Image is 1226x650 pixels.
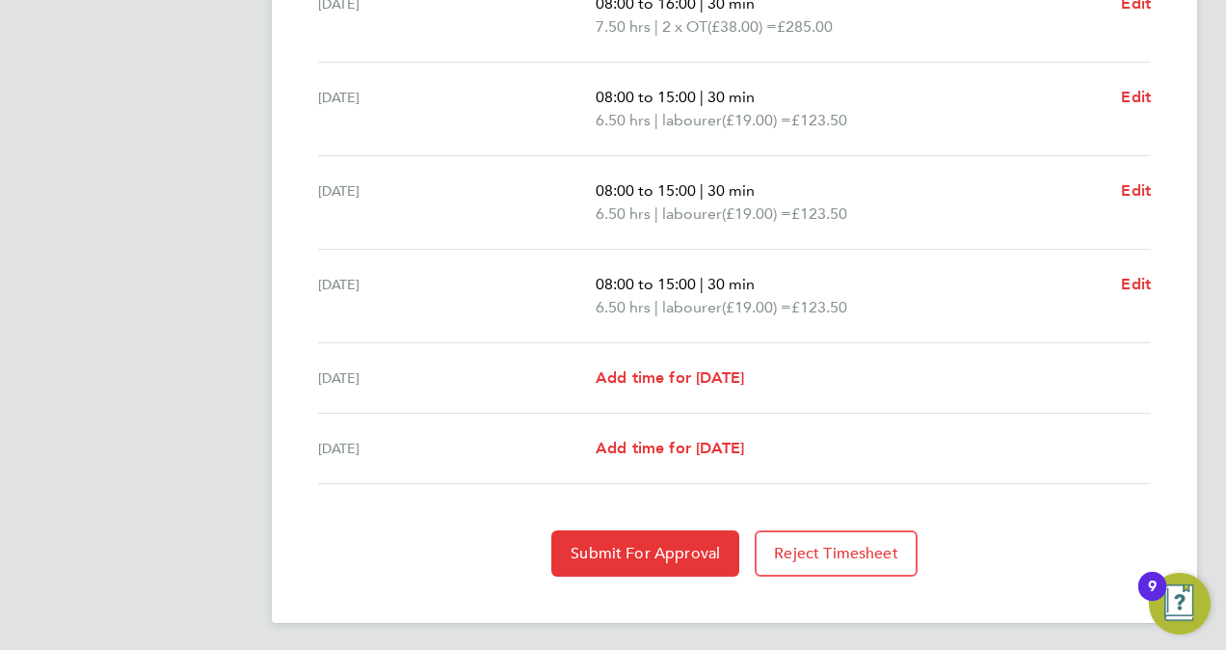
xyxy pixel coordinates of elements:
[722,111,791,129] span: (£19.00) =
[1148,586,1157,611] div: 9
[791,298,847,316] span: £123.50
[662,109,722,132] span: labourer
[722,298,791,316] span: (£19.00) =
[700,275,704,293] span: |
[654,111,658,129] span: |
[654,204,658,223] span: |
[596,17,651,36] span: 7.50 hrs
[318,179,596,226] div: [DATE]
[707,181,755,200] span: 30 min
[596,181,696,200] span: 08:00 to 15:00
[707,88,755,106] span: 30 min
[1121,273,1151,296] a: Edit
[707,275,755,293] span: 30 min
[596,88,696,106] span: 08:00 to 15:00
[596,368,744,387] span: Add time for [DATE]
[571,544,720,563] span: Submit For Approval
[700,88,704,106] span: |
[318,86,596,132] div: [DATE]
[1121,88,1151,106] span: Edit
[654,17,658,36] span: |
[596,111,651,129] span: 6.50 hrs
[551,530,739,577] button: Submit For Approval
[662,296,722,319] span: labourer
[596,439,744,457] span: Add time for [DATE]
[791,111,847,129] span: £123.50
[596,298,651,316] span: 6.50 hrs
[318,273,596,319] div: [DATE]
[791,204,847,223] span: £123.50
[777,17,833,36] span: £285.00
[318,437,596,460] div: [DATE]
[596,204,651,223] span: 6.50 hrs
[1121,86,1151,109] a: Edit
[1121,179,1151,203] a: Edit
[707,17,777,36] span: (£38.00) =
[700,181,704,200] span: |
[774,544,898,563] span: Reject Timesheet
[662,203,722,226] span: labourer
[1121,181,1151,200] span: Edit
[722,204,791,223] span: (£19.00) =
[596,437,744,460] a: Add time for [DATE]
[318,366,596,390] div: [DATE]
[755,530,918,577] button: Reject Timesheet
[654,298,658,316] span: |
[1149,573,1211,635] button: Open Resource Center, 9 new notifications
[596,275,696,293] span: 08:00 to 15:00
[1121,275,1151,293] span: Edit
[596,366,744,390] a: Add time for [DATE]
[662,15,707,39] span: 2 x OT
